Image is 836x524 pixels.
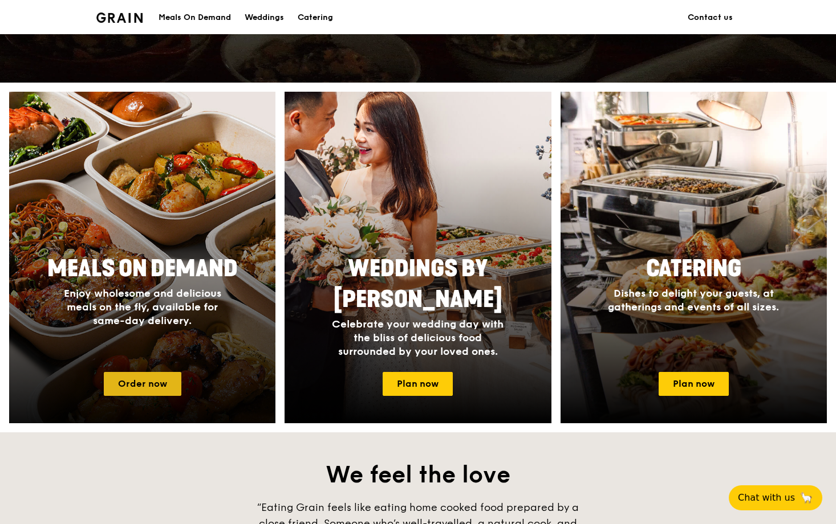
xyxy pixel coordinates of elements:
[285,92,551,423] a: Weddings by [PERSON_NAME]Celebrate your wedding day with the bliss of delicious food surrounded b...
[298,1,333,35] div: Catering
[96,13,143,23] img: Grain
[561,92,827,423] a: CateringDishes to delight your guests, at gatherings and events of all sizes.Plan now
[738,491,795,505] span: Chat with us
[64,287,221,327] span: Enjoy wholesome and delicious meals on the fly, available for same-day delivery.
[285,92,551,423] img: weddings-card.4f3003b8.jpg
[659,372,729,396] a: Plan now
[332,318,504,358] span: Celebrate your wedding day with the bliss of delicious food surrounded by your loved ones.
[729,485,822,510] button: Chat with us🦙
[646,255,741,283] span: Catering
[608,287,779,313] span: Dishes to delight your guests, at gatherings and events of all sizes.
[561,92,827,423] img: catering-card.e1cfaf3e.jpg
[104,372,181,396] a: Order now
[159,1,231,35] div: Meals On Demand
[291,1,340,35] a: Catering
[47,255,238,283] span: Meals On Demand
[245,1,284,35] div: Weddings
[238,1,291,35] a: Weddings
[800,491,813,505] span: 🦙
[383,372,453,396] a: Plan now
[334,255,502,313] span: Weddings by [PERSON_NAME]
[9,92,275,423] a: Meals On DemandEnjoy wholesome and delicious meals on the fly, available for same-day delivery.Or...
[681,1,740,35] a: Contact us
